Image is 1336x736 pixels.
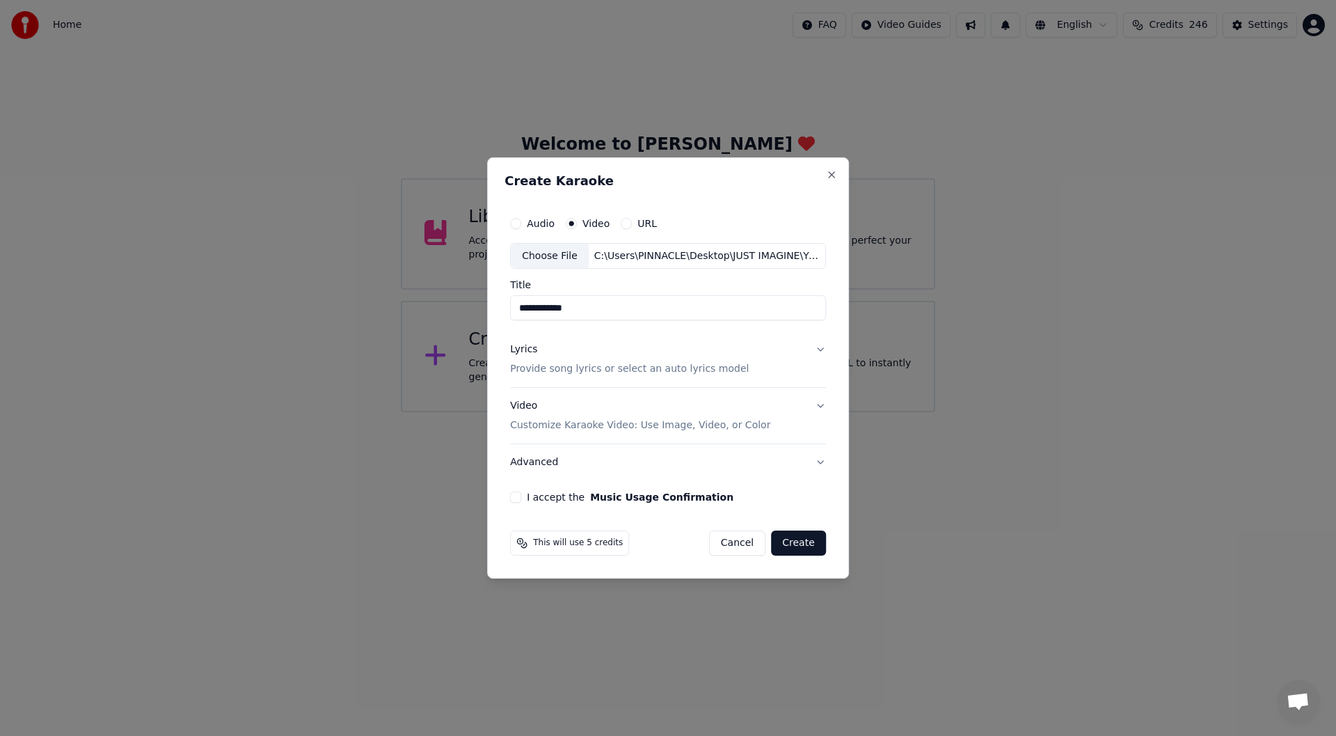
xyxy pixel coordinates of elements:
label: URL [637,219,657,228]
button: Cancel [709,531,765,556]
button: Create [771,531,826,556]
label: Title [510,281,826,290]
div: Lyrics [510,343,537,357]
p: Customize Karaoke Video: Use Image, Video, or Color [510,418,770,432]
button: VideoCustomize Karaoke Video: Use Image, Video, or Color [510,389,826,444]
div: Choose File [511,244,589,269]
label: I accept the [527,492,733,502]
button: Advanced [510,444,826,480]
label: Video [582,219,610,228]
button: LyricsProvide song lyrics or select an auto lyrics model [510,332,826,388]
label: Audio [527,219,555,228]
h2: Create Karaoke [504,175,832,187]
div: Video [510,400,770,433]
span: This will use 5 credits [533,538,623,549]
button: I accept the [590,492,733,502]
p: Provide song lyrics or select an auto lyrics model [510,363,749,377]
div: C:\Users\PINNACLE\Desktop\JUST IMAGINE\YOUKA\JUST IMAGINE.mp4 [589,249,825,263]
